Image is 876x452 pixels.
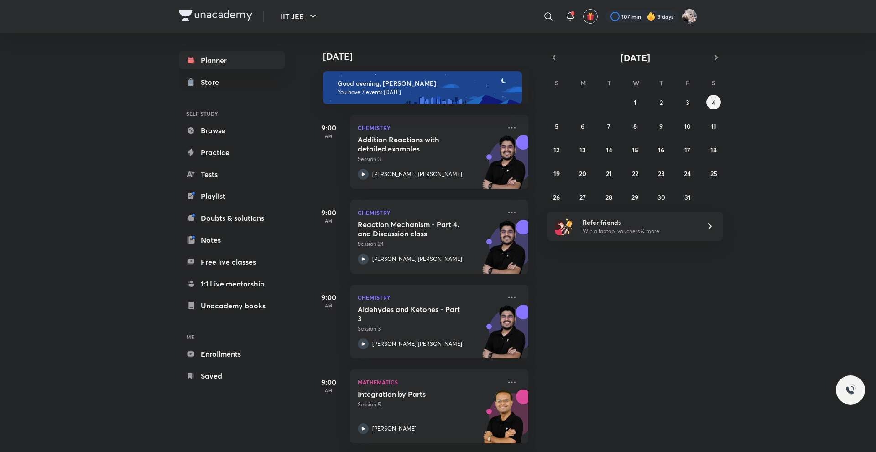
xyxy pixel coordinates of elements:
a: Tests [179,165,285,183]
abbr: Tuesday [607,78,611,87]
button: October 15, 2025 [628,142,642,157]
a: Notes [179,231,285,249]
button: October 30, 2025 [654,190,668,204]
p: Win a laptop, vouchers & more [583,227,695,235]
abbr: Wednesday [633,78,639,87]
abbr: October 18, 2025 [710,145,717,154]
abbr: October 11, 2025 [711,122,716,130]
button: IIT JEE [275,7,324,26]
button: October 20, 2025 [575,166,590,181]
button: October 26, 2025 [549,190,564,204]
button: October 3, 2025 [680,95,695,109]
a: 1:1 Live mentorship [179,275,285,293]
a: Browse [179,121,285,140]
abbr: Thursday [659,78,663,87]
div: Store [201,77,224,88]
abbr: October 14, 2025 [606,145,612,154]
abbr: October 20, 2025 [579,169,586,178]
a: Playlist [179,187,285,205]
p: AM [310,133,347,139]
abbr: October 13, 2025 [579,145,586,154]
button: October 22, 2025 [628,166,642,181]
p: Session 3 [358,155,501,163]
button: October 6, 2025 [575,119,590,133]
img: streak [647,12,656,21]
button: October 29, 2025 [628,190,642,204]
button: October 24, 2025 [680,166,695,181]
button: October 31, 2025 [680,190,695,204]
p: AM [310,218,347,223]
h5: 9:00 [310,292,347,303]
abbr: October 10, 2025 [684,122,691,130]
button: October 7, 2025 [602,119,616,133]
button: October 9, 2025 [654,119,668,133]
h6: SELF STUDY [179,106,285,121]
h5: 9:00 [310,377,347,388]
abbr: October 7, 2025 [607,122,610,130]
h5: 9:00 [310,207,347,218]
img: ttu [845,384,856,395]
abbr: October 12, 2025 [553,145,559,154]
button: October 25, 2025 [706,166,721,181]
a: Planner [179,51,285,69]
p: Chemistry [358,292,501,303]
button: October 11, 2025 [706,119,721,133]
abbr: October 6, 2025 [581,122,584,130]
a: Saved [179,367,285,385]
abbr: Friday [686,78,689,87]
abbr: October 27, 2025 [579,193,586,202]
h5: Reaction Mechanism - Part 4. and Discussion class [358,220,471,238]
abbr: October 9, 2025 [659,122,663,130]
button: October 18, 2025 [706,142,721,157]
img: avatar [586,12,594,21]
button: October 21, 2025 [602,166,616,181]
p: Session 5 [358,400,501,409]
p: [PERSON_NAME] [PERSON_NAME] [372,170,462,178]
p: [PERSON_NAME] [372,425,417,433]
abbr: October 29, 2025 [631,193,638,202]
button: October 2, 2025 [654,95,668,109]
p: [PERSON_NAME] [PERSON_NAME] [372,340,462,348]
abbr: October 4, 2025 [712,98,715,107]
button: October 5, 2025 [549,119,564,133]
abbr: October 2, 2025 [660,98,663,107]
h5: Addition Reactions with detailed examples [358,135,471,153]
a: Company Logo [179,10,252,23]
abbr: October 26, 2025 [553,193,560,202]
abbr: October 8, 2025 [633,122,637,130]
abbr: October 22, 2025 [632,169,638,178]
abbr: October 16, 2025 [658,145,664,154]
button: October 16, 2025 [654,142,668,157]
abbr: October 5, 2025 [555,122,558,130]
button: October 8, 2025 [628,119,642,133]
p: Chemistry [358,207,501,218]
abbr: October 1, 2025 [634,98,636,107]
button: avatar [583,9,598,24]
p: [PERSON_NAME] [PERSON_NAME] [372,255,462,263]
a: Practice [179,143,285,161]
abbr: Saturday [712,78,715,87]
abbr: October 17, 2025 [684,145,690,154]
p: Chemistry [358,122,501,133]
abbr: October 31, 2025 [684,193,691,202]
abbr: October 3, 2025 [686,98,689,107]
abbr: October 23, 2025 [658,169,665,178]
button: October 23, 2025 [654,166,668,181]
a: Unacademy books [179,296,285,315]
img: Navin Raj [682,9,697,24]
p: Session 24 [358,240,501,248]
img: evening [323,71,522,104]
button: October 14, 2025 [602,142,616,157]
a: Store [179,73,285,91]
abbr: Sunday [555,78,558,87]
button: October 13, 2025 [575,142,590,157]
p: AM [310,303,347,308]
p: You have 7 events [DATE] [338,88,514,96]
p: Session 3 [358,325,501,333]
button: October 10, 2025 [680,119,695,133]
abbr: October 25, 2025 [710,169,717,178]
abbr: October 28, 2025 [605,193,612,202]
h5: Aldehydes and Ketones - Part 3 [358,305,471,323]
img: unacademy [478,220,528,283]
h6: Refer friends [583,218,695,227]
